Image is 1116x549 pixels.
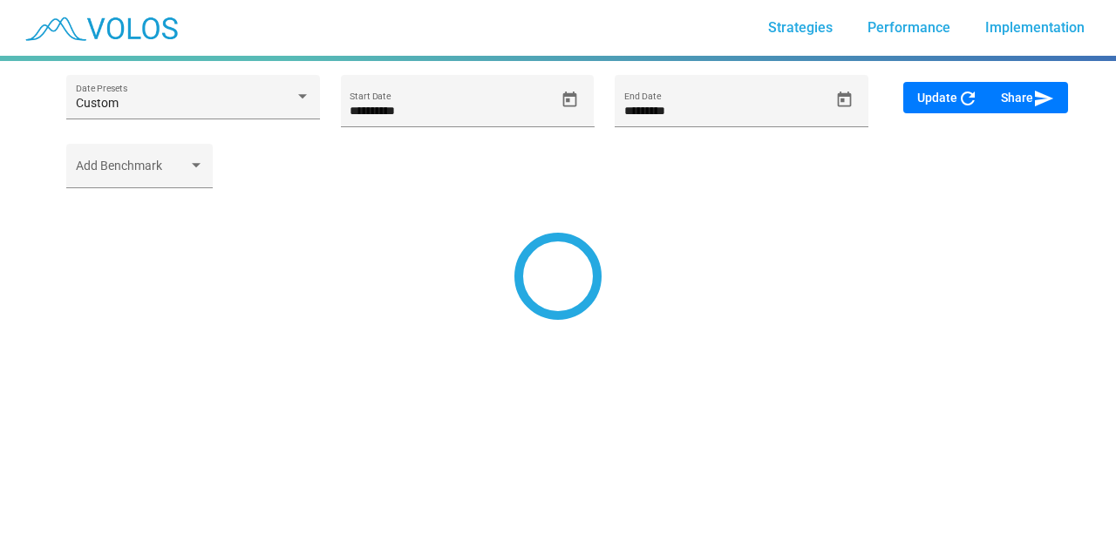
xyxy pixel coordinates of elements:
span: Implementation [985,19,1085,36]
button: Open calendar [555,85,585,115]
span: Update [917,91,978,105]
span: Share [1001,91,1054,105]
button: Open calendar [829,85,860,115]
a: Performance [854,12,964,44]
mat-icon: refresh [957,88,978,109]
span: Strategies [768,19,833,36]
button: Share [987,82,1068,113]
a: Strategies [754,12,847,44]
span: Performance [868,19,950,36]
img: blue_transparent.png [14,6,187,50]
a: Implementation [971,12,1099,44]
span: Custom [76,96,119,110]
button: Update [903,82,992,113]
mat-icon: send [1033,88,1054,109]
